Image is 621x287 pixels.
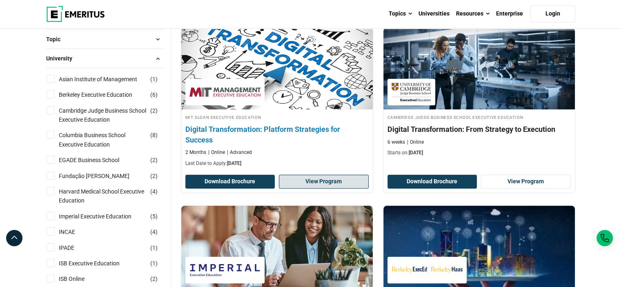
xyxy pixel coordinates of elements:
h4: MIT Sloan Executive Education [185,113,369,120]
span: ( ) [150,274,158,283]
span: ( ) [150,227,158,236]
a: Columbia Business School Executive Education [59,131,163,149]
span: ( ) [150,156,158,165]
img: Cambridge Judge Business School Executive Education [392,83,431,101]
span: 2 [152,157,156,163]
a: Login [530,5,575,22]
p: Online [208,149,225,156]
span: University [46,54,79,63]
a: View Program [481,175,571,189]
span: ( ) [150,90,158,99]
span: ( ) [150,75,158,84]
span: 6 [152,91,156,98]
button: Download Brochure [185,175,275,189]
a: ISB Executive Education [59,259,136,268]
p: Last Date to Apply: [185,160,369,167]
span: 4 [152,188,156,195]
a: EGADE Business School [59,156,136,165]
a: Fundação [PERSON_NAME] [59,171,146,180]
a: Imperial Executive Education [59,212,148,221]
span: ( ) [150,243,158,252]
img: Berkeley Executive Education [392,261,463,279]
a: Berkeley Executive Education [59,90,149,99]
span: ( ) [150,212,158,221]
span: 2 [152,107,156,114]
h4: Cambridge Judge Business School Executive Education [387,113,571,120]
span: 1 [152,245,156,251]
a: View Program [279,175,369,189]
a: IPADE [59,243,91,252]
span: 2 [152,173,156,179]
a: ISB Online [59,274,101,283]
p: Starts on: [387,149,571,156]
button: Topic [46,33,164,45]
a: Cambridge Judge Business School Executive Education [59,106,163,125]
p: 6 weeks [387,139,405,146]
span: ( ) [150,171,158,180]
button: Download Brochure [387,175,477,189]
span: 5 [152,213,156,220]
a: Digital Transformation Course by Cambridge Judge Business School Executive Education - September ... [383,28,575,161]
span: ( ) [150,131,158,140]
span: 8 [152,132,156,138]
p: Advanced [227,149,252,156]
img: MIT Sloan Executive Education [189,83,260,101]
img: Imperial Executive Education [189,261,260,279]
span: 4 [152,229,156,235]
span: [DATE] [227,160,241,166]
img: Digital Transformation: Platform Strategies for Success | Online Digital Transformation Course [171,24,382,113]
span: ( ) [150,106,158,115]
button: University [46,52,164,65]
span: ( ) [150,259,158,268]
span: 2 [152,276,156,282]
span: [DATE] [409,150,423,156]
h4: Digital Transformation: From Strategy to Execution [387,124,571,134]
a: INCAE [59,227,91,236]
h4: Digital Transformation: Platform Strategies for Success [185,124,369,145]
a: Asian Institute of Management [59,75,154,84]
span: 1 [152,260,156,267]
img: Digital Transformation: From Strategy to Execution | Online Digital Transformation Course [383,28,575,109]
p: 2 Months [185,149,206,156]
a: Digital Transformation Course by MIT Sloan Executive Education - August 28, 2025 MIT Sloan Execut... [181,28,373,171]
span: 1 [152,76,156,82]
a: Harvard Medical School Executive Education [59,187,163,205]
p: Online [407,139,424,146]
span: Topic [46,35,67,44]
span: ( ) [150,187,158,196]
